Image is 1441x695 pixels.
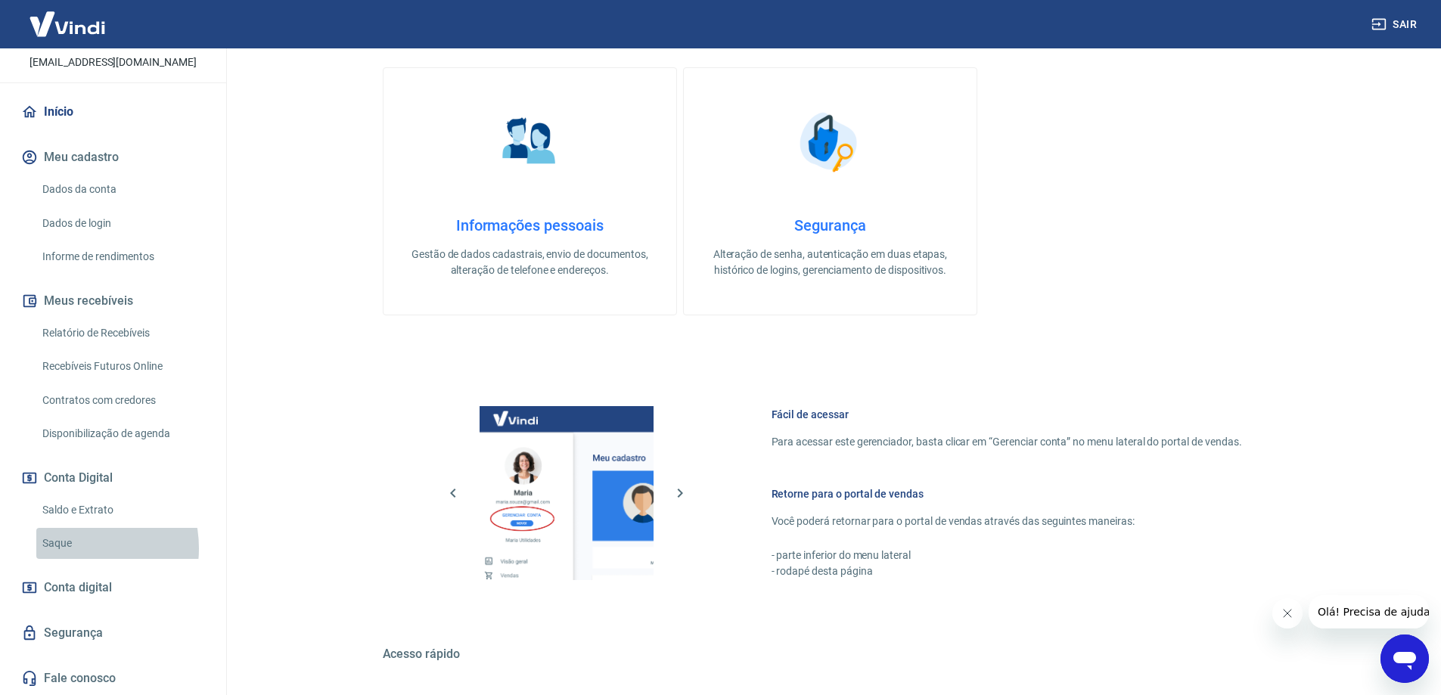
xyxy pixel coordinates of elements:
[36,528,208,559] a: Saque
[1272,598,1303,628] iframe: Fechar mensagem
[772,563,1242,579] p: - rodapé desta página
[18,1,116,47] img: Vindi
[36,208,208,239] a: Dados de login
[792,104,868,180] img: Segurança
[1309,595,1429,628] iframe: Mensagem da empresa
[383,647,1278,662] h5: Acesso rápido
[30,54,197,70] p: [EMAIL_ADDRESS][DOMAIN_NAME]
[772,513,1242,529] p: Você poderá retornar para o portal de vendas através das seguintes maneiras:
[18,284,208,318] button: Meus recebíveis
[772,434,1242,450] p: Para acessar este gerenciador, basta clicar em “Gerenciar conta” no menu lateral do portal de ven...
[18,571,208,604] a: Conta digital
[18,616,208,650] a: Segurança
[683,67,977,315] a: SegurançaSegurançaAlteração de senha, autenticação em duas etapas, histórico de logins, gerenciam...
[36,495,208,526] a: Saldo e Extrato
[36,174,208,205] a: Dados da conta
[18,95,208,129] a: Início
[44,577,112,598] span: Conta digital
[1380,634,1429,683] iframe: Botão para abrir a janela de mensagens
[9,11,127,23] span: Olá! Precisa de ajuda?
[408,247,652,278] p: Gestão de dados cadastrais, envio de documentos, alteração de telefone e endereços.
[492,104,567,180] img: Informações pessoais
[52,33,173,48] p: [PERSON_NAME]
[36,418,208,449] a: Disponibilização de agenda
[18,141,208,174] button: Meu cadastro
[708,216,952,234] h4: Segurança
[772,486,1242,501] h6: Retorne para o portal de vendas
[772,548,1242,563] p: - parte inferior do menu lateral
[36,385,208,416] a: Contratos com credores
[1368,11,1423,39] button: Sair
[708,247,952,278] p: Alteração de senha, autenticação em duas etapas, histórico de logins, gerenciamento de dispositivos.
[383,67,677,315] a: Informações pessoaisInformações pessoaisGestão de dados cadastrais, envio de documentos, alteraçã...
[480,406,654,580] img: Imagem da dashboard mostrando o botão de gerenciar conta na sidebar no lado esquerdo
[36,241,208,272] a: Informe de rendimentos
[18,662,208,695] a: Fale conosco
[18,461,208,495] button: Conta Digital
[36,351,208,382] a: Recebíveis Futuros Online
[772,407,1242,422] h6: Fácil de acessar
[408,216,652,234] h4: Informações pessoais
[36,318,208,349] a: Relatório de Recebíveis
